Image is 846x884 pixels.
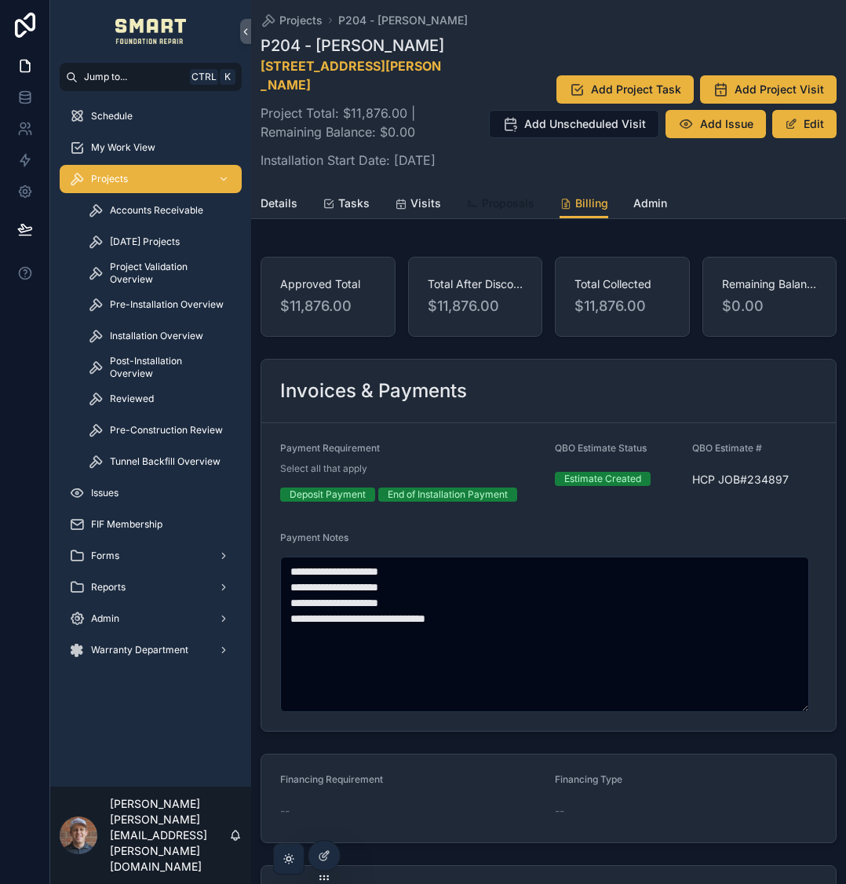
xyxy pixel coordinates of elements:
span: Reports [91,581,126,594]
a: Projects [60,165,242,193]
div: End of Installation Payment [388,488,508,502]
span: Installation Overview [110,330,203,342]
a: Pre-Construction Review [78,416,242,444]
span: $11,876.00 [574,295,670,317]
a: Forms [60,542,242,570]
span: -- [280,803,290,819]
h1: P204 - [PERSON_NAME] [261,35,447,57]
span: QBO Estimate # [692,442,762,454]
a: Tunnel Backfill Overview [78,447,242,476]
a: Pre-Installation Overview [78,290,242,319]
button: Edit [772,110,837,138]
a: Accounts Receivable [78,196,242,225]
a: FIF Membership [60,510,242,539]
span: HCP JOB#234897 [692,472,817,488]
a: P204 - [PERSON_NAME] [338,13,468,28]
span: QBO Estimate Status [555,442,647,454]
span: Add Unscheduled Visit [524,116,646,132]
span: Pre-Installation Overview [110,298,224,311]
a: My Work View [60,133,242,162]
span: Ctrl [190,69,218,85]
p: Project Total: $11,876.00 | Remaining Balance: $0.00 [261,104,447,141]
span: $11,876.00 [280,295,376,317]
button: Add Issue [665,110,766,138]
a: Post-Installation Overview [78,353,242,382]
span: Tasks [338,195,370,211]
img: App logo [115,19,187,44]
a: Billing [560,189,608,219]
span: Visits [410,195,441,211]
span: Forms [91,550,119,562]
span: K [221,71,234,83]
span: Project Validation Overview [110,261,226,286]
a: Details [261,189,297,221]
button: Add Project Task [556,75,694,104]
a: [STREET_ADDRESS][PERSON_NAME] [261,58,441,93]
a: Reviewed [78,385,242,413]
span: Projects [279,13,323,28]
span: Billing [575,195,608,211]
a: Tasks [323,189,370,221]
span: Add Issue [700,116,753,132]
a: Reports [60,573,242,601]
span: -- [555,803,564,819]
span: Payment Requirement [280,442,380,454]
span: Tunnel Backfill Overview [110,455,221,468]
p: Installation Start Date: [DATE] [261,151,447,170]
span: Post-Installation Overview [110,355,226,380]
span: FIF Membership [91,518,162,531]
span: Reviewed [110,393,154,405]
span: My Work View [91,141,155,154]
span: Financing Type [555,773,622,785]
span: $0.00 [722,295,818,317]
span: Issues [91,487,119,499]
span: Admin [633,195,667,211]
span: [DATE] Projects [110,236,180,248]
span: Proposals [482,195,534,211]
a: Projects [261,13,323,28]
a: Schedule [60,102,242,130]
a: Admin [60,605,242,633]
a: Warranty Department [60,636,242,664]
span: Select all that apply [280,462,367,475]
span: Accounts Receivable [110,204,203,217]
span: Add Project Task [591,82,681,97]
a: Installation Overview [78,322,242,350]
span: Approved Total [280,276,376,292]
span: Details [261,195,297,211]
div: scrollable content [50,91,251,685]
span: Schedule [91,110,133,122]
a: Project Validation Overview [78,259,242,287]
span: Warranty Department [91,644,188,656]
span: Add Project Visit [735,82,824,97]
span: Pre-Construction Review [110,424,223,437]
span: Admin [91,612,119,625]
span: Financing Requirement [280,773,383,785]
a: Visits [395,189,441,221]
a: Issues [60,479,242,507]
span: Total After Discounts [428,276,523,292]
span: Jump to... [84,71,184,83]
button: Jump to...CtrlK [60,63,242,91]
span: Total Collected [574,276,670,292]
div: Deposit Payment [290,488,366,502]
p: [PERSON_NAME] [PERSON_NAME][EMAIL_ADDRESS][PERSON_NAME][DOMAIN_NAME] [110,796,229,875]
span: Projects [91,173,128,185]
span: $11,876.00 [428,295,523,317]
span: Payment Notes [280,531,348,543]
a: Proposals [466,189,534,221]
button: Add Project Visit [700,75,837,104]
a: [DATE] Projects [78,228,242,256]
a: Admin [633,189,667,221]
span: Remaining Balance [722,276,818,292]
button: Add Unscheduled Visit [489,110,659,138]
div: Estimate Created [564,472,641,486]
h2: Invoices & Payments [280,378,467,404]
